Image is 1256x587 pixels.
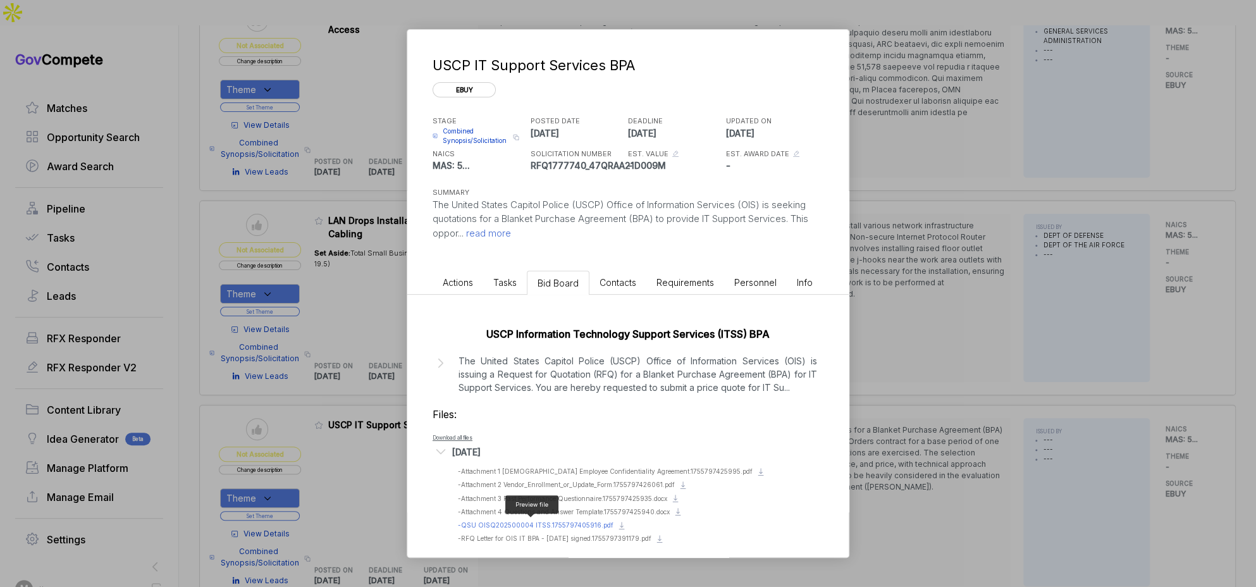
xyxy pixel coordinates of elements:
a: Download all files [433,435,472,441]
h5: DEADLINE [628,116,723,127]
h5: SOLICITATION NUMBER [531,149,625,159]
p: The United States Capitol Police (USCP) Office of Information Services (OIS) is issuing a Request... [459,354,817,394]
h5: NAICS [433,149,527,159]
span: - Attachment 1 [DEMOGRAPHIC_DATA] Employee Confidentiality Agreement.1755797425995.pdf [458,467,753,475]
p: [DATE] [531,127,625,140]
p: [DATE] [628,127,723,140]
h5: STAGE [433,116,527,127]
span: Bid Board [538,278,579,288]
span: - RFQ Letter for OIS IT BPA - [DATE] signed.1755797391179.pdf [458,534,651,542]
span: MAS: 5 ... [433,160,470,171]
span: - Attachment 4 Questions and Answer Template.1755797425940.docx [458,508,670,516]
span: Tasks [493,277,517,288]
span: - Attachment 2 Vendor_Enrollment_or_Update_Form.1755797426061.pdf [458,481,675,488]
span: - Attachment 3 Past Performance Questionnaire.1755797425935.docx [458,495,667,502]
a: Combined Synopsis/Solicitation [433,127,509,145]
span: Info [797,277,813,288]
span: read more [464,227,511,239]
h3: Files: [433,407,823,422]
span: Contacts [600,277,636,288]
span: Personnel [734,277,777,288]
h5: EST. VALUE [628,149,668,159]
h5: SUMMARY [433,187,803,198]
span: - QSU OISQ202500004 ITSS.1755797405916.pdf [458,521,613,529]
span: Actions [443,277,473,288]
h5: EST. AWARD DATE [726,149,789,159]
h5: POSTED DATE [531,116,625,127]
div: USCP IT Support Services BPA [433,55,818,76]
p: - [726,159,821,172]
p: The United States Capitol Police (USCP) Office of Information Services (OIS) is seeking quotation... [433,198,823,241]
span: ebuy [433,82,496,97]
p: - [628,159,723,172]
a: USCP Information Technology Support Services (ITSS) BPA [486,328,770,340]
p: [DATE] [726,127,821,140]
span: Requirements [656,277,714,288]
span: Combined Synopsis/Solicitation [443,127,509,145]
p: RFQ1777740_47QRAA21D009M [531,159,625,172]
h5: UPDATED ON [726,116,821,127]
div: [DATE] [452,445,481,459]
